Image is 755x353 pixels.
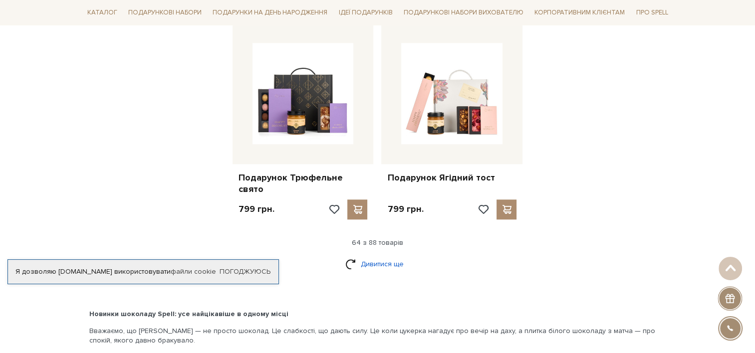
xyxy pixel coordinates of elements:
[79,238,676,247] div: 64 з 88 товарів
[83,5,121,20] a: Каталог
[89,327,666,345] p: Вважаємо, що [PERSON_NAME] — не просто шоколад. Це слабкості, що дають силу. Це коли цукерка нага...
[239,203,274,215] p: 799 грн.
[239,172,368,195] a: Подарунок Трюфельне свято
[632,5,672,20] a: Про Spell
[400,4,527,21] a: Подарункові набори вихователю
[345,255,410,273] a: Дивитися ще
[89,310,288,318] b: Новинки шоколаду Spell: усе найцікавіше в одному місці
[171,267,216,276] a: файли cookie
[387,203,423,215] p: 799 грн.
[334,5,396,20] a: Ідеї подарунків
[387,172,516,183] a: Подарунок Ягідний тост
[8,267,278,276] div: Я дозволяю [DOMAIN_NAME] використовувати
[530,4,629,21] a: Корпоративним клієнтам
[209,5,331,20] a: Подарунки на День народження
[124,5,206,20] a: Подарункові набори
[220,267,270,276] a: Погоджуюсь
